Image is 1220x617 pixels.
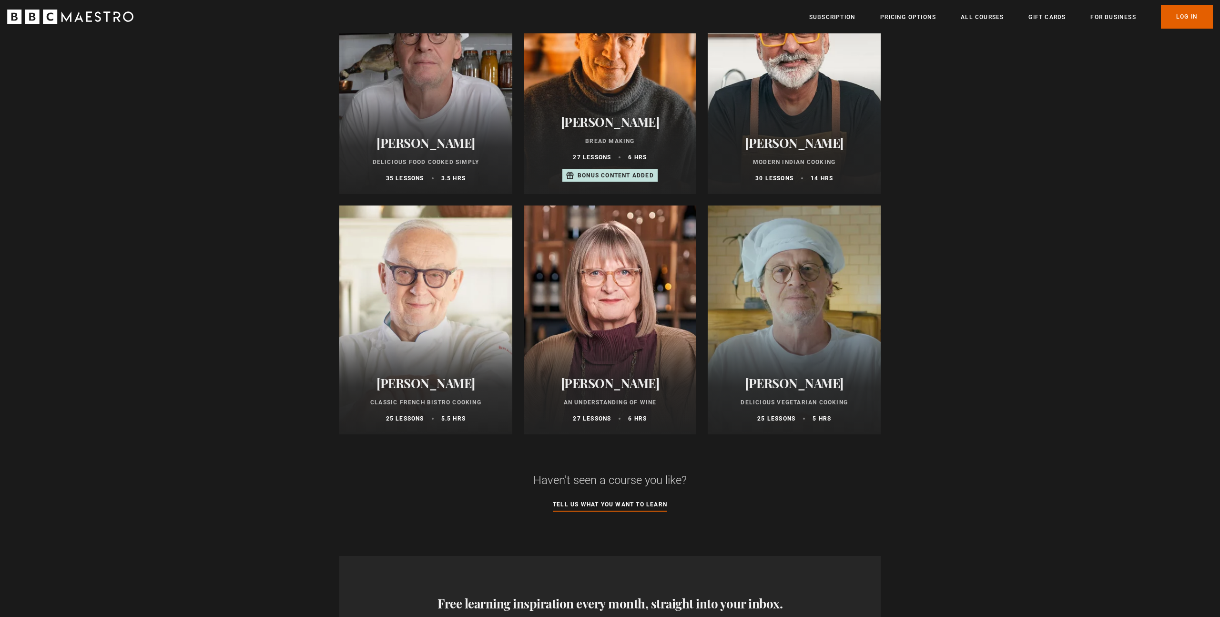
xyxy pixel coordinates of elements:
[809,5,1213,29] nav: Primary
[441,414,466,423] p: 5.5 hrs
[961,12,1004,22] a: All Courses
[386,174,424,183] p: 35 lessons
[339,206,512,434] a: [PERSON_NAME] Classic French Bistro Cooking 25 lessons 5.5 hrs
[347,594,873,613] h3: Free learning inspiration every month, straight into your inbox.
[1090,12,1136,22] a: For business
[573,414,611,423] p: 27 lessons
[1028,12,1066,22] a: Gift Cards
[578,171,654,180] p: Bonus content added
[7,10,133,24] svg: BBC Maestro
[573,153,611,162] p: 27 lessons
[351,158,501,166] p: Delicious Food Cooked Simply
[755,174,793,183] p: 30 lessons
[351,398,501,407] p: Classic French Bistro Cooking
[719,135,869,150] h2: [PERSON_NAME]
[628,414,647,423] p: 6 hrs
[351,135,501,150] h2: [PERSON_NAME]
[351,376,501,391] h2: [PERSON_NAME]
[535,376,685,391] h2: [PERSON_NAME]
[386,414,424,423] p: 25 lessons
[535,398,685,407] p: An Understanding of Wine
[524,206,697,434] a: [PERSON_NAME] An Understanding of Wine 27 lessons 6 hrs
[553,500,667,510] a: Tell us what you want to learn
[813,414,831,423] p: 5 hrs
[1161,5,1213,29] a: Log In
[719,398,869,407] p: Delicious Vegetarian Cooking
[628,153,647,162] p: 6 hrs
[535,114,685,129] h2: [PERSON_NAME]
[757,414,795,423] p: 25 lessons
[708,206,881,434] a: [PERSON_NAME] Delicious Vegetarian Cooking 25 lessons 5 hrs
[376,473,844,488] h2: Haven't seen a course you like?
[719,376,869,391] h2: [PERSON_NAME]
[811,174,833,183] p: 14 hrs
[535,137,685,145] p: Bread Making
[719,158,869,166] p: Modern Indian Cooking
[441,174,466,183] p: 3.5 hrs
[880,12,936,22] a: Pricing Options
[809,12,855,22] a: Subscription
